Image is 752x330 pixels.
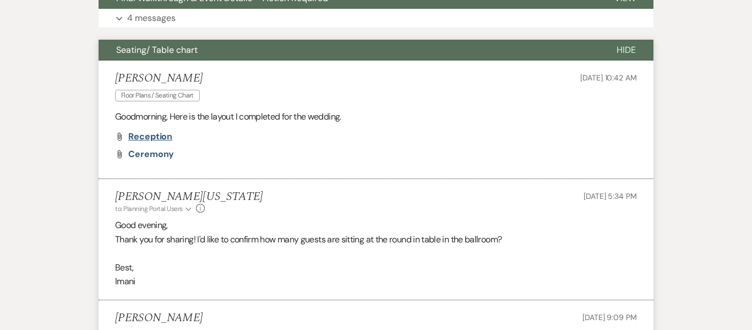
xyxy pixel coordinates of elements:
span: [DATE] 10:42 AM [580,73,637,83]
button: Seating/ Table chart [99,40,599,61]
p: 4 messages [127,11,176,25]
span: Floor Plans / Seating Chart [115,90,200,101]
a: Ceremony [128,150,174,159]
button: Hide [599,40,653,61]
span: Ceremony [128,148,174,160]
h5: [PERSON_NAME] [115,72,205,85]
p: Good evening, [115,218,637,232]
h5: [PERSON_NAME][US_STATE] [115,190,263,204]
p: Thank you for sharing! I'd like to confirm how many guests are sitting at the round in table in t... [115,232,637,247]
span: [DATE] 5:34 PM [584,191,637,201]
p: Best, [115,261,637,275]
a: Reception [128,132,172,141]
span: Hide [617,44,636,56]
button: 4 messages [99,9,653,28]
p: Imani [115,274,637,289]
span: Reception [128,131,172,142]
span: [DATE] 9:09 PM [582,312,637,322]
button: to: Planning Portal Users [115,204,193,214]
span: Seating/ Table chart [116,44,198,56]
p: Goodmorning, Here is the layout I completed for the wedding. [115,110,637,124]
span: to: Planning Portal Users [115,204,183,213]
h5: [PERSON_NAME] [115,311,205,325]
